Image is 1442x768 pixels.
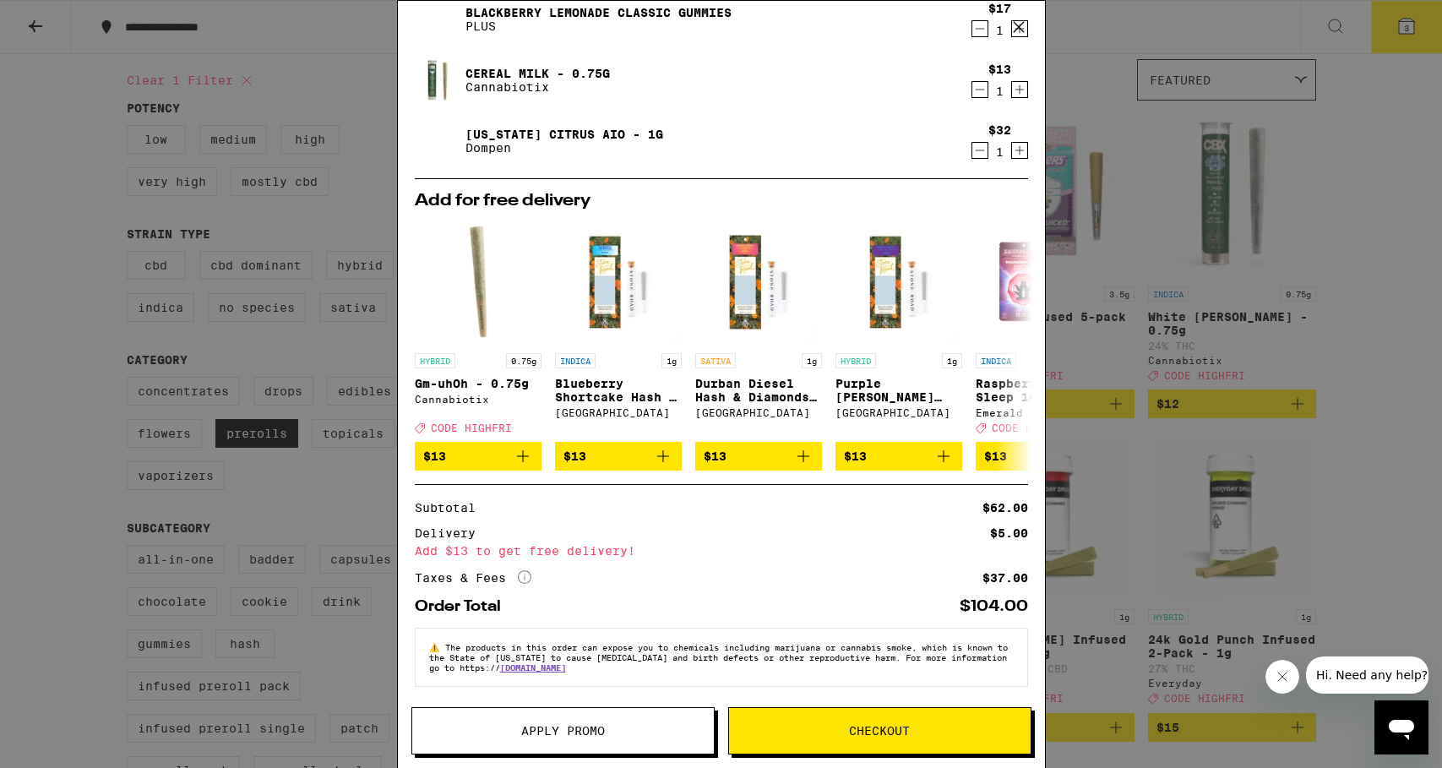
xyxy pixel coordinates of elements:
iframe: Button to launch messaging window [1374,700,1428,754]
p: 1g [661,353,682,368]
span: $13 [704,449,726,463]
img: Stone Road - Durban Diesel Hash & Diamonds Infused - 1g [695,218,822,345]
p: Gm-uhOh - 0.75g [415,377,541,390]
div: [GEOGRAPHIC_DATA] [695,407,822,418]
span: $13 [563,449,586,463]
span: CODE HIGHFRI [431,422,512,433]
span: Checkout [849,725,910,737]
iframe: Message from company [1306,656,1428,694]
img: California Citrus AIO - 1g [415,117,462,165]
div: 1 [988,84,1011,98]
span: The products in this order can expose you to chemicals including marijuana or cannabis smoke, whi... [429,642,1008,673]
button: Increment [1011,142,1028,159]
button: Add to bag [415,442,541,471]
span: ⚠️ [429,642,445,652]
p: PLUS [465,19,732,33]
span: $13 [423,449,446,463]
div: Emerald Sky [976,407,1102,418]
div: $5.00 [990,527,1028,539]
p: 1g [942,353,962,368]
iframe: Close message [1265,660,1299,694]
div: [GEOGRAPHIC_DATA] [835,407,962,418]
div: Subtotal [415,502,487,514]
div: $17 [988,2,1011,15]
a: Open page for Raspberry Dream Sleep 10:2:2 Gummies from Emerald Sky [976,218,1102,442]
div: [GEOGRAPHIC_DATA] [555,407,682,418]
img: Cannabiotix - Gm-uhOh - 0.75g [415,218,541,345]
div: $13 [988,63,1011,76]
img: Cereal Milk - 0.75g [415,57,462,104]
button: Add to bag [835,442,962,471]
p: 1g [802,353,822,368]
p: Raspberry Dream Sleep 10:2:2 Gummies [976,377,1102,404]
span: $13 [984,449,1007,463]
button: Add to bag [695,442,822,471]
a: [DOMAIN_NAME] [500,662,566,673]
button: Add to bag [555,442,682,471]
div: Cannabiotix [415,394,541,405]
button: Apply Promo [411,707,715,754]
button: Decrement [971,81,988,98]
p: Blueberry Shortcake Hash & Diamond Infused - 1g [555,377,682,404]
button: Decrement [971,142,988,159]
div: 1 [988,24,1011,37]
button: Decrement [971,20,988,37]
div: Delivery [415,527,487,539]
img: Stone Road - Blueberry Shortcake Hash & Diamond Infused - 1g [555,218,682,345]
h2: Add for free delivery [415,193,1028,210]
p: INDICA [555,353,596,368]
span: CODE HIGHFRI [992,422,1073,433]
p: HYBRID [835,353,876,368]
button: Increment [1011,81,1028,98]
p: Durban Diesel Hash & Diamonds Infused - 1g [695,377,822,404]
p: Dompen [465,141,663,155]
a: Open page for Purple Runtz Hash & Diamonds Infused - 1g from Stone Road [835,218,962,442]
div: Add $13 to get free delivery! [415,545,1028,557]
button: Add to bag [976,442,1102,471]
a: Cereal Milk - 0.75g [465,67,610,80]
a: Blackberry Lemonade CLASSIC Gummies [465,6,732,19]
p: INDICA [976,353,1016,368]
a: Open page for Gm-uhOh - 0.75g from Cannabiotix [415,218,541,442]
div: Order Total [415,599,513,614]
p: Cannabiotix [465,80,610,94]
p: SATIVA [695,353,736,368]
p: 0.75g [506,353,541,368]
span: Apply Promo [521,725,605,737]
a: Open page for Durban Diesel Hash & Diamonds Infused - 1g from Stone Road [695,218,822,442]
button: Checkout [728,707,1031,754]
p: Purple [PERSON_NAME] Hash & Diamonds Infused - 1g [835,377,962,404]
span: $13 [844,449,867,463]
div: 1 [988,145,1011,159]
img: Emerald Sky - Raspberry Dream Sleep 10:2:2 Gummies [976,218,1102,345]
div: $104.00 [960,599,1028,614]
a: [US_STATE] Citrus AIO - 1g [465,128,663,141]
div: $37.00 [982,572,1028,584]
div: $32 [988,123,1011,137]
img: Stone Road - Purple Runtz Hash & Diamonds Infused - 1g [835,218,962,345]
div: Taxes & Fees [415,570,531,586]
a: Open page for Blueberry Shortcake Hash & Diamond Infused - 1g from Stone Road [555,218,682,442]
div: $62.00 [982,502,1028,514]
